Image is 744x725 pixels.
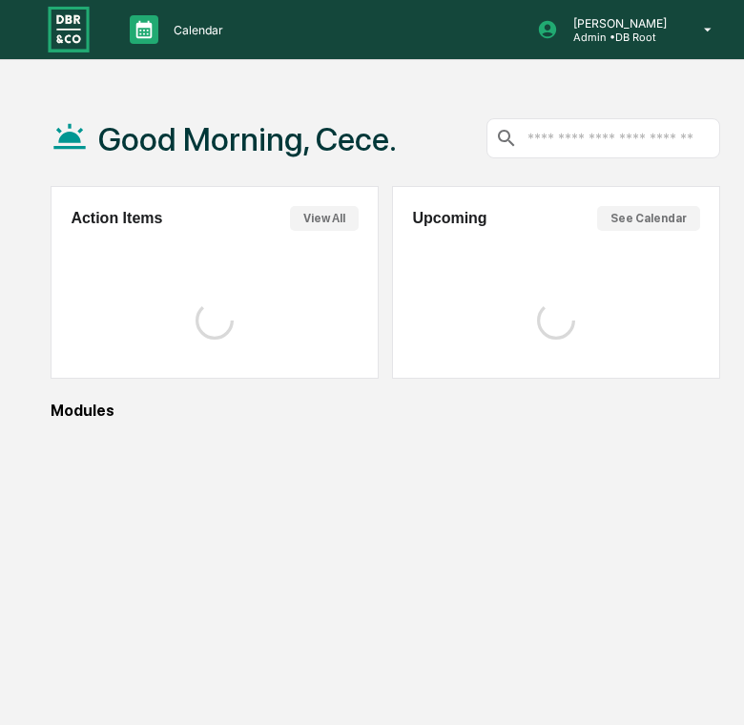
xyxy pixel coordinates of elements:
[412,210,486,227] h2: Upcoming
[158,23,233,37] p: Calendar
[597,206,700,231] button: See Calendar
[558,31,676,44] p: Admin • DB Root
[558,16,676,31] p: [PERSON_NAME]
[290,206,359,231] button: View All
[71,210,162,227] h2: Action Items
[51,402,720,420] div: Modules
[46,4,92,54] img: logo
[98,120,397,158] h1: Good Morning, Cece.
